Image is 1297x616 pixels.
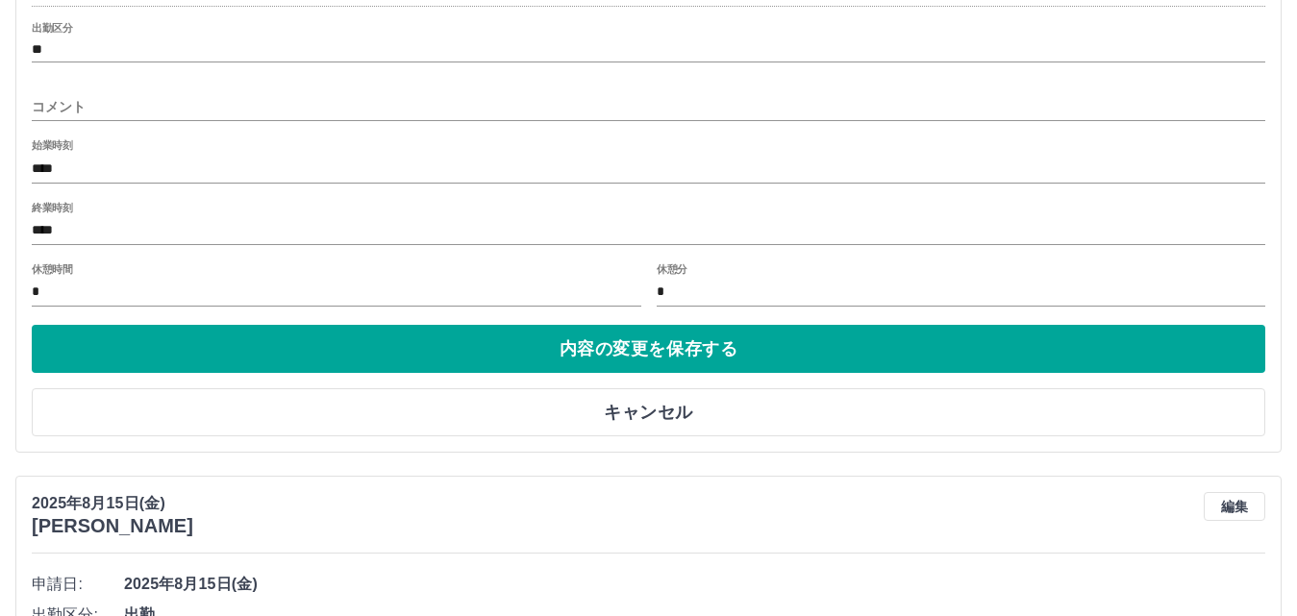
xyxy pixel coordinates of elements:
label: 始業時刻 [32,138,72,153]
h3: [PERSON_NAME] [32,515,193,537]
button: 編集 [1204,492,1265,521]
button: 内容の変更を保存する [32,325,1265,373]
p: 2025年8月15日(金) [32,492,193,515]
label: 出勤区分 [32,21,72,36]
span: 申請日: [32,573,124,596]
label: 休憩分 [657,261,687,276]
button: キャンセル [32,388,1265,436]
label: 休憩時間 [32,261,72,276]
span: 2025年8月15日(金) [124,573,1265,596]
label: 終業時刻 [32,200,72,214]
